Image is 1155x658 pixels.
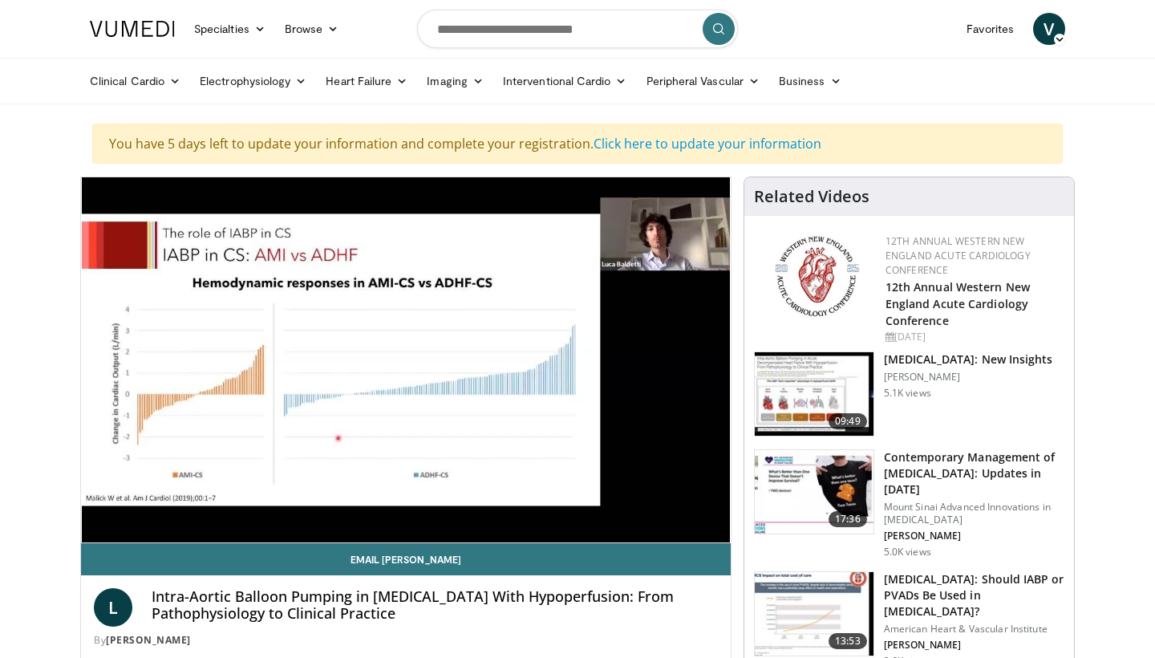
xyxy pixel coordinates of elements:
[94,588,132,627] a: L
[885,330,1061,344] div: [DATE]
[884,501,1064,526] p: Mount Sinai Advanced Innovations in [MEDICAL_DATA]
[829,633,867,649] span: 13:53
[755,572,873,656] img: fc7ef86f-c6ee-4b93-adf1-6357ab0ee315.150x105_q85_crop-smart_upscale.jpg
[885,234,1031,277] a: 12th Annual Western New England Acute Cardiology Conference
[493,65,637,97] a: Interventional Cardio
[884,623,1064,636] p: American Heart & Vascular Institute
[769,65,851,97] a: Business
[92,124,1063,164] div: You have 5 days left to update your information and complete your registration.
[275,13,349,45] a: Browse
[754,187,869,206] h4: Related Videos
[884,639,1064,652] p: [PERSON_NAME]
[417,10,738,48] input: Search topics, interventions
[316,65,417,97] a: Heart Failure
[81,177,731,543] video-js: Video Player
[754,449,1064,558] a: 17:36 Contemporary Management of [MEDICAL_DATA]: Updates in [DATE] Mount Sinai Advanced Innovatio...
[152,588,718,623] h4: Intra-Aortic Balloon Pumping in [MEDICAL_DATA] With Hypoperfusion: From Pathophysiology to Clinic...
[772,234,861,319] img: 0954f259-7907-4053-a817-32a96463ecc8.png.150x105_q85_autocrop_double_scale_upscale_version-0.2.png
[94,633,718,648] div: By
[884,530,1064,542] p: [PERSON_NAME]
[884,546,931,558] p: 5.0K views
[829,413,867,429] span: 09:49
[884,351,1053,368] h3: [MEDICAL_DATA]: New Insights
[106,633,191,647] a: [PERSON_NAME]
[829,511,867,527] span: 17:36
[884,387,931,400] p: 5.1K views
[417,65,493,97] a: Imaging
[884,449,1064,498] h3: Contemporary Management of [MEDICAL_DATA]: Updates in [DATE]
[884,371,1053,384] p: [PERSON_NAME]
[594,135,821,152] a: Click here to update your information
[884,571,1064,619] h3: [MEDICAL_DATA]: Should IABP or PVADs Be Used in [MEDICAL_DATA]?
[755,352,873,436] img: 9075431d-0021-480f-941a-b0c30a1fd8ad.150x105_q85_crop-smart_upscale.jpg
[90,21,175,37] img: VuMedi Logo
[755,450,873,534] img: df55f059-d842-45fe-860a-7f3e0b094e1d.150x105_q85_crop-smart_upscale.jpg
[184,13,275,45] a: Specialties
[637,65,769,97] a: Peripheral Vascular
[1033,13,1065,45] a: V
[80,65,190,97] a: Clinical Cardio
[957,13,1023,45] a: Favorites
[190,65,316,97] a: Electrophysiology
[81,543,731,575] a: Email [PERSON_NAME]
[754,351,1064,437] a: 09:49 [MEDICAL_DATA]: New Insights [PERSON_NAME] 5.1K views
[885,279,1030,328] a: 12th Annual Western New England Acute Cardiology Conference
